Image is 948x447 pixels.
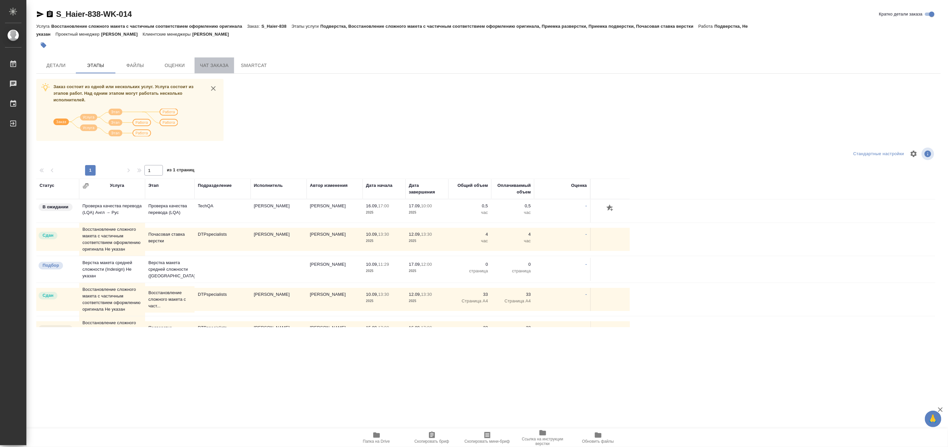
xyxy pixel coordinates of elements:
[43,262,59,269] p: Подбор
[586,262,587,267] a: -
[495,261,531,268] p: 0
[495,325,531,331] p: 33
[53,84,194,102] span: Заказ состоит из одной или нескольких услуг. Услуга состоит из этапов работ. Над одним этапом мог...
[43,292,53,299] p: Сдан
[495,182,531,195] div: Оплачиваемый объем
[409,182,445,195] div: Дата завершения
[307,228,363,251] td: [PERSON_NAME]
[55,32,101,37] p: Проектный менеджер
[110,182,124,189] div: Услуга
[167,166,195,176] span: из 1 страниц
[148,231,191,244] p: Почасовая ставка верстки
[378,203,389,208] p: 17:00
[421,203,432,208] p: 10:00
[452,268,488,274] p: страница
[925,411,941,427] button: 🙏
[586,203,587,208] a: -
[852,149,906,159] div: split button
[605,203,616,214] button: Добавить оценку
[458,182,488,189] div: Общий объем
[495,231,531,238] p: 4
[409,238,445,244] p: 2025
[40,61,72,70] span: Детали
[586,292,587,297] a: -
[571,182,587,189] div: Оценка
[698,24,715,29] p: Работа
[409,209,445,216] p: 2025
[586,232,587,237] a: -
[366,182,392,189] div: Дата начала
[148,203,191,216] p: Проверка качества перевода (LQA)
[79,223,145,256] td: Восстановление сложного макета с частичным соответствием оформлению оригинала Не указан
[378,292,389,297] p: 13:30
[36,38,51,52] button: Добавить тэг
[43,204,69,210] p: В ожидании
[251,199,307,223] td: [PERSON_NAME]
[238,61,270,70] span: SmartCat
[148,259,191,279] p: Верстка макета средней сложности ([GEOGRAPHIC_DATA]...
[409,298,445,304] p: 2025
[495,209,531,216] p: час
[495,298,531,304] p: Страница А4
[195,228,251,251] td: DTPspecialists
[452,261,488,268] p: 0
[307,258,363,281] td: [PERSON_NAME]
[80,61,111,70] span: Этапы
[82,183,89,189] button: Сгруппировать
[79,283,145,316] td: Восстановление сложного макета с частичным соответствием оформлению оригинала Не указан
[307,199,363,223] td: [PERSON_NAME]
[251,321,307,344] td: [PERSON_NAME]
[247,24,261,29] p: Заказ:
[101,32,143,37] p: [PERSON_NAME]
[208,84,218,93] button: close
[195,199,251,223] td: TechQA
[452,291,488,298] p: 33
[79,199,145,223] td: Проверка качества перевода (LQA) Англ → Рус
[452,203,488,209] p: 0,5
[495,268,531,274] p: страница
[409,292,421,297] p: 12.09,
[452,325,488,331] p: 33
[56,10,132,18] a: S_Haier-838-WK-014
[143,32,193,37] p: Клиентские менеджеры
[421,292,432,297] p: 13:30
[119,61,151,70] span: Файлы
[906,146,922,162] span: Настроить таблицу
[366,203,378,208] p: 16.09,
[366,298,402,304] p: 2025
[43,326,69,332] p: В ожидании
[291,24,321,29] p: Этапы услуги
[421,262,432,267] p: 12:00
[46,10,54,18] button: Скопировать ссылку
[378,262,389,267] p: 11:29
[159,61,191,70] span: Оценки
[366,209,402,216] p: 2025
[409,232,421,237] p: 12.09,
[366,238,402,244] p: 2025
[378,232,389,237] p: 13:30
[366,325,378,330] p: 15.09,
[79,316,145,349] td: Восстановление сложного макета с частичным соответствием оформлению оригинала Не указан
[43,232,53,239] p: Сдан
[879,11,923,17] span: Кратко детали заказа
[378,325,389,330] p: 17:00
[40,182,54,189] div: Статус
[148,290,191,309] p: Восстановление сложного макета с част...
[51,24,247,29] p: Восстановление сложного макета с частичным соответствием оформлению оригинала
[421,232,432,237] p: 13:30
[409,262,421,267] p: 17.09,
[452,298,488,304] p: Страница А4
[366,292,378,297] p: 10.09,
[251,288,307,311] td: [PERSON_NAME]
[148,325,191,331] p: Подверстка
[254,182,283,189] div: Исполнитель
[195,321,251,344] td: DTPspecialists
[307,288,363,311] td: [PERSON_NAME]
[586,325,587,330] a: -
[192,32,234,37] p: [PERSON_NAME]
[421,325,432,330] p: 17:00
[36,10,44,18] button: Скопировать ссылку для ЯМессенджера
[452,209,488,216] p: час
[495,291,531,298] p: 33
[307,321,363,344] td: [PERSON_NAME]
